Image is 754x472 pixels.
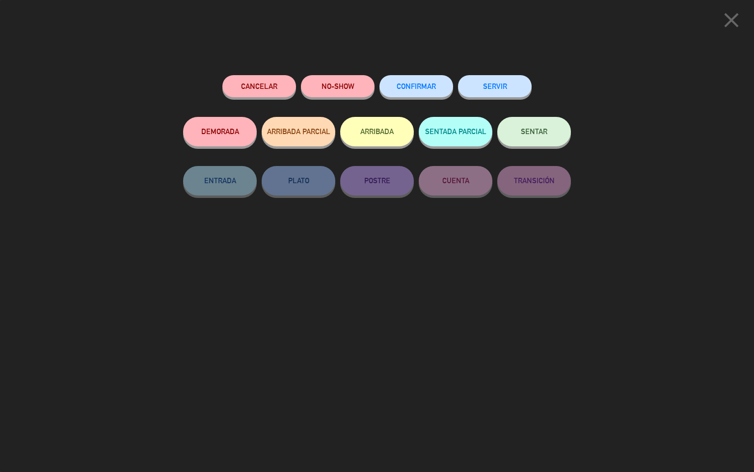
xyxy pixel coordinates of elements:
[458,75,532,97] button: SERVIR
[183,117,257,146] button: DEMORADA
[262,117,335,146] button: ARRIBADA PARCIAL
[419,166,492,195] button: CUENTA
[301,75,375,97] button: NO-SHOW
[521,127,547,136] span: SENTAR
[419,117,492,146] button: SENTADA PARCIAL
[497,117,571,146] button: SENTAR
[183,166,257,195] button: ENTRADA
[719,8,744,32] i: close
[379,75,453,97] button: CONFIRMAR
[340,166,414,195] button: POSTRE
[397,82,436,90] span: CONFIRMAR
[497,166,571,195] button: TRANSICIÓN
[267,127,330,136] span: ARRIBADA PARCIAL
[262,166,335,195] button: PLATO
[222,75,296,97] button: Cancelar
[340,117,414,146] button: ARRIBADA
[716,7,747,36] button: close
